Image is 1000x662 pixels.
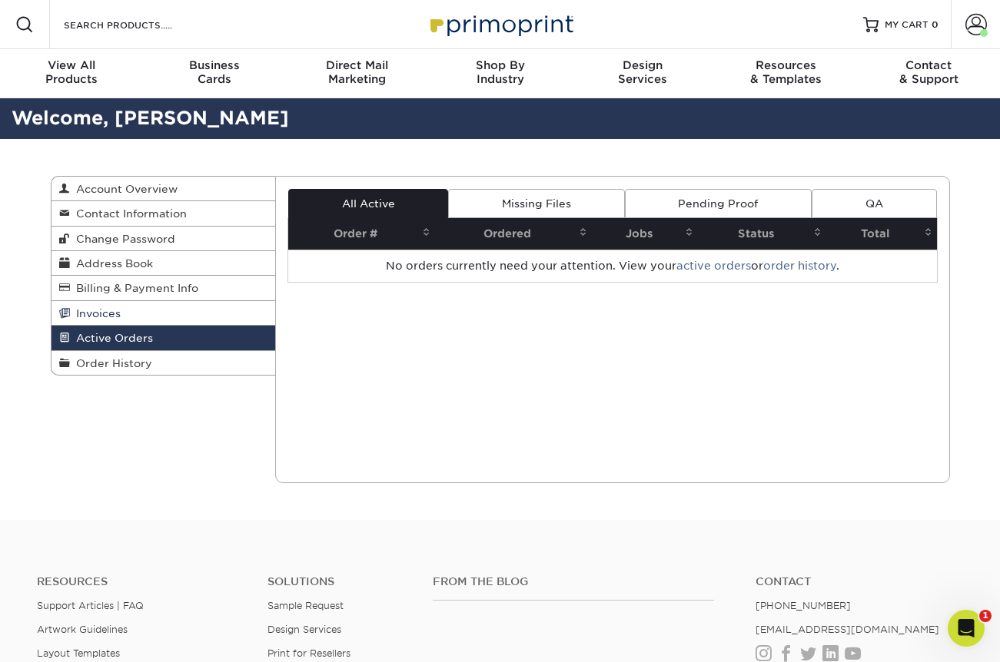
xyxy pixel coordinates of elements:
span: Change Password [70,233,175,245]
a: Sample Request [267,600,344,611]
a: Contact& Support [857,49,1000,98]
th: Order # [288,218,435,250]
a: Shop ByIndustry [429,49,572,98]
div: & Templates [714,58,857,86]
span: Resources [714,58,857,72]
span: MY CART [885,18,929,31]
a: Support Articles | FAQ [37,600,144,611]
span: Order History [70,357,152,369]
th: Ordered [435,218,592,250]
a: BusinessCards [143,49,286,98]
span: Billing & Payment Info [70,282,198,294]
h4: Solutions [267,575,409,588]
a: Missing Files [448,189,624,218]
a: Invoices [51,301,276,326]
span: Business [143,58,286,72]
a: Design Services [267,624,341,635]
a: Contact Information [51,201,276,226]
h4: From the Blog [433,575,714,588]
a: Change Password [51,227,276,251]
a: Resources& Templates [714,49,857,98]
span: Active Orders [70,332,153,344]
a: active orders [676,260,751,272]
th: Status [698,218,826,250]
span: Contact Information [70,207,187,220]
a: Address Book [51,251,276,276]
span: Invoices [70,307,121,319]
div: Marketing [286,58,429,86]
input: SEARCH PRODUCTS..... [62,15,212,34]
a: [PHONE_NUMBER] [756,600,851,611]
a: Billing & Payment Info [51,276,276,300]
span: Shop By [429,58,572,72]
a: [EMAIL_ADDRESS][DOMAIN_NAME] [756,624,939,635]
span: 0 [932,19,939,30]
div: Services [571,58,714,86]
a: Layout Templates [37,647,120,659]
a: Artwork Guidelines [37,624,128,635]
span: Direct Mail [286,58,429,72]
a: Active Orders [51,326,276,350]
a: order history [763,260,836,272]
th: Total [826,218,936,250]
a: Direct MailMarketing [286,49,429,98]
div: & Support [857,58,1000,86]
a: Account Overview [51,177,276,201]
td: No orders currently need your attention. View your or . [288,250,937,282]
div: Industry [429,58,572,86]
span: 1 [979,610,992,622]
h4: Resources [37,575,244,588]
iframe: Intercom live chat [948,610,985,647]
span: Address Book [70,257,153,270]
a: DesignServices [571,49,714,98]
a: QA [812,189,936,218]
span: Contact [857,58,1000,72]
span: Account Overview [70,183,178,195]
a: Contact [756,575,963,588]
img: Primoprint [424,8,577,41]
a: Order History [51,351,276,375]
a: All Active [288,189,448,218]
th: Jobs [592,218,698,250]
a: Pending Proof [625,189,812,218]
a: Print for Resellers [267,647,350,659]
span: Design [571,58,714,72]
div: Cards [143,58,286,86]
